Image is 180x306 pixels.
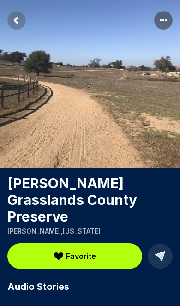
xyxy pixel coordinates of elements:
[7,175,173,225] h1: [PERSON_NAME] Grasslands County Preserve
[154,11,173,30] button: More options
[7,280,69,293] span: Audio Stories
[66,251,96,262] span: Favorite
[7,243,142,269] button: Favorite
[7,227,173,236] p: [PERSON_NAME] , [US_STATE]
[7,11,26,30] button: Return to previous page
